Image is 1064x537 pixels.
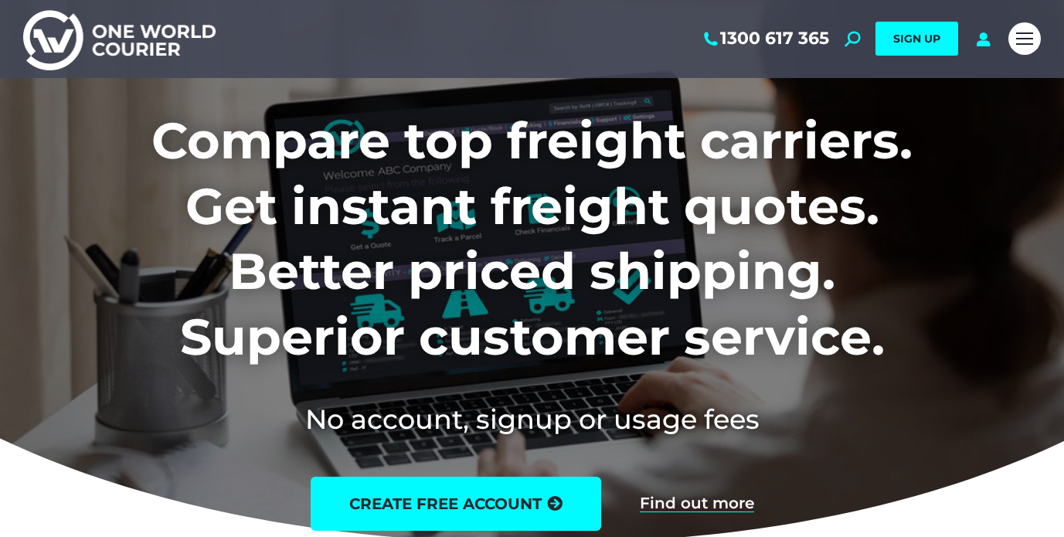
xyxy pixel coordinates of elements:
[311,477,601,531] a: create free account
[701,29,829,49] a: 1300 617 365
[23,8,216,70] img: One World Courier
[49,400,1015,438] h2: No account, signup or usage fees
[1008,22,1041,55] a: Mobile menu icon
[875,22,958,56] a: SIGN UP
[640,495,754,512] a: Find out more
[893,32,940,46] span: SIGN UP
[49,108,1015,369] h1: Compare top freight carriers. Get instant freight quotes. Better priced shipping. Superior custom...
